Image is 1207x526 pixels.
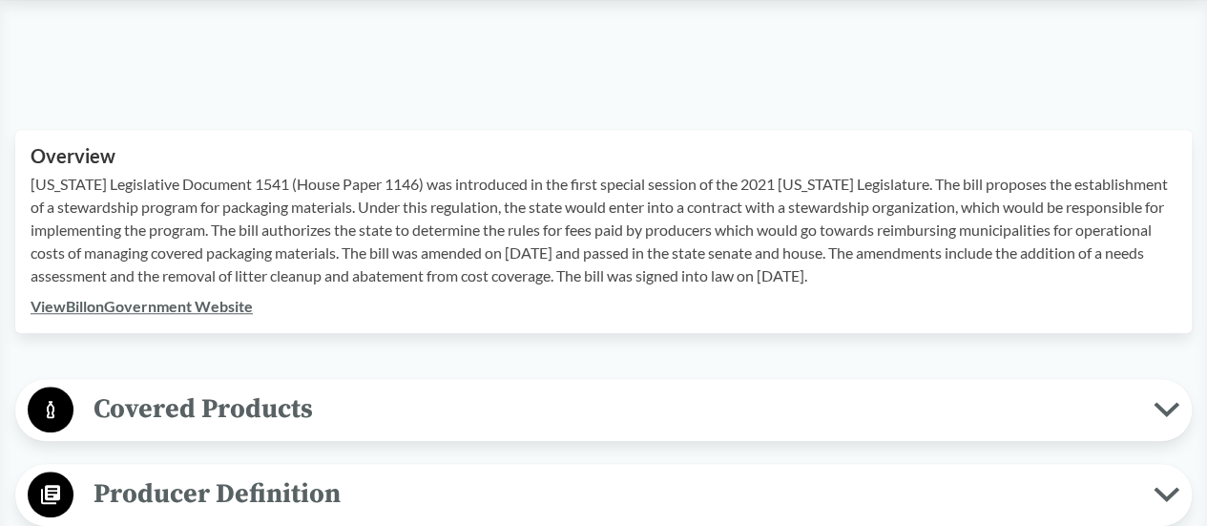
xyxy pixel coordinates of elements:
[73,473,1154,515] span: Producer Definition
[31,173,1176,287] p: [US_STATE] Legislative Document 1541 (House Paper 1146) was introduced in the first special sessi...
[22,386,1185,434] button: Covered Products
[31,145,1176,167] h2: Overview
[31,297,253,315] a: ViewBillonGovernment Website
[73,388,1154,431] span: Covered Products
[22,471,1185,519] button: Producer Definition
